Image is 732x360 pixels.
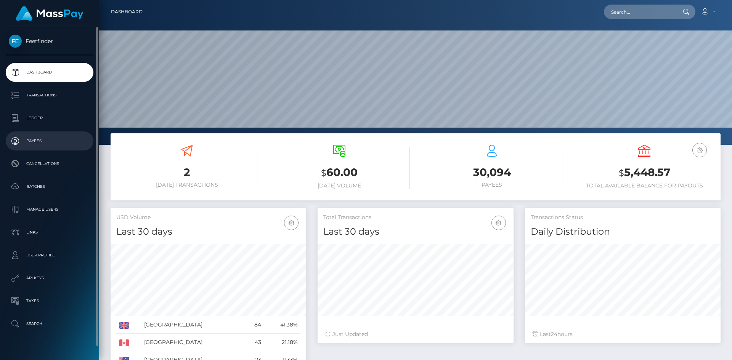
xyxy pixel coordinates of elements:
h6: [DATE] Transactions [116,182,257,188]
td: [GEOGRAPHIC_DATA] [141,316,244,334]
a: Taxes [6,291,93,310]
img: Feetfinder [9,35,22,48]
a: Payees [6,131,93,150]
h3: 30,094 [421,165,562,180]
span: Feetfinder [6,38,93,45]
p: Links [9,227,90,238]
td: 84 [244,316,264,334]
p: Manage Users [9,204,90,215]
a: Search [6,314,93,333]
h3: 60.00 [269,165,410,181]
td: [GEOGRAPHIC_DATA] [141,334,244,351]
p: Batches [9,181,90,192]
h6: Total Available Balance for Payouts [574,182,715,189]
p: Cancellations [9,158,90,170]
img: CA.png [119,339,129,346]
input: Search... [604,5,676,19]
img: MassPay Logo [16,6,83,21]
a: Dashboard [6,63,93,82]
a: User Profile [6,246,93,265]
h6: Payees [421,182,562,188]
p: Ledger [9,112,90,124]
h5: Transactions Status [531,214,715,221]
h3: 2 [116,165,257,180]
a: Cancellations [6,154,93,173]
a: Ledger [6,109,93,128]
img: GB.png [119,322,129,329]
span: 24 [551,331,557,338]
p: Payees [9,135,90,147]
td: 43 [244,334,264,351]
p: Search [9,318,90,330]
p: API Keys [9,272,90,284]
h5: USD Volume [116,214,300,221]
a: Transactions [6,86,93,105]
td: 41.38% [264,316,301,334]
a: Batches [6,177,93,196]
h4: Daily Distribution [531,225,715,238]
h5: Total Transactions [323,214,507,221]
p: User Profile [9,250,90,261]
h6: [DATE] Volume [269,182,410,189]
h4: Last 30 days [323,225,507,238]
a: Dashboard [111,4,143,20]
small: $ [321,168,326,178]
small: $ [619,168,624,178]
a: Links [6,223,93,242]
h4: Last 30 days [116,225,300,238]
a: API Keys [6,269,93,288]
div: Last hours [533,330,713,338]
p: Transactions [9,90,90,101]
div: Just Updated [325,330,506,338]
p: Taxes [9,295,90,307]
p: Dashboard [9,67,90,78]
h3: 5,448.57 [574,165,715,181]
td: 21.18% [264,334,301,351]
a: Manage Users [6,200,93,219]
